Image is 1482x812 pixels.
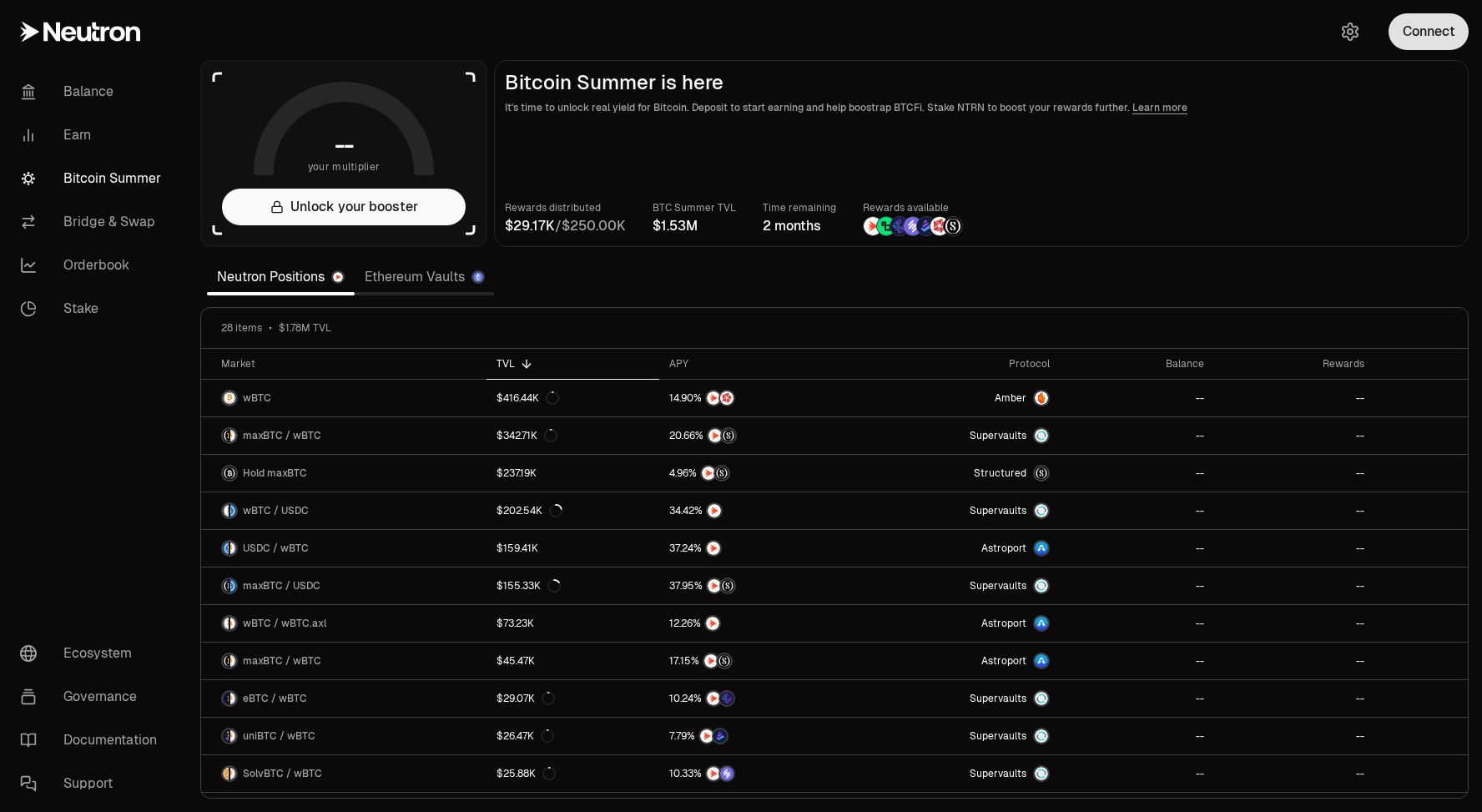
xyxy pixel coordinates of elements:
[1035,767,1048,780] img: Supervaults
[859,455,1060,492] a: StructuredmaxBTC
[201,492,486,529] a: wBTC LogoUSDC LogowBTC / USDC
[473,272,483,282] img: Ethereum Logo
[230,504,236,517] img: USDC Logo
[7,719,180,762] a: Documentation
[970,504,1026,517] span: Supervaults
[700,729,713,743] img: NTRN
[1060,755,1213,792] a: --
[995,391,1026,405] span: Amber
[1214,417,1374,454] a: --
[1035,504,1048,517] img: Supervaults
[1060,380,1213,416] a: --
[223,504,229,517] img: wBTC Logo
[497,504,562,517] div: $202.54K
[7,762,180,805] a: Support
[497,391,559,405] div: $416.44K
[1060,417,1213,454] a: --
[201,605,486,642] a: wBTC LogowBTC.axl LogowBTC / wBTC.axl
[859,680,1060,717] a: SupervaultsSupervaults
[1132,101,1187,114] a: Learn more
[659,380,859,416] a: NTRNMars Fragments
[1035,467,1048,480] img: maxBTC
[7,287,180,330] a: Stake
[223,391,236,405] img: wBTC Logo
[243,504,309,517] span: wBTC / USDC
[1035,729,1048,743] img: Supervaults
[859,567,1060,604] a: SupervaultsSupervaults
[859,718,1060,754] a: SupervaultsSupervaults
[243,429,321,442] span: maxBTC / wBTC
[230,542,236,555] img: wBTC Logo
[486,455,658,492] a: $237.19K
[669,427,849,444] button: NTRNStructured Points
[505,199,626,216] p: Rewards distributed
[7,632,180,675] a: Ecosystem
[702,467,715,480] img: NTRN
[1035,692,1048,705] img: Supervaults
[859,530,1060,567] a: Astroport
[223,767,229,780] img: SolvBTC Logo
[1214,380,1374,416] a: --
[230,654,236,668] img: wBTC Logo
[870,357,1050,371] div: Protocol
[1060,455,1213,492] a: --
[659,567,859,604] a: NTRNStructured Points
[223,617,229,630] img: wBTC Logo
[1214,530,1374,567] a: --
[877,217,895,235] img: Lombard Lux
[333,272,343,282] img: Neutron Logo
[1060,643,1213,679] a: --
[243,467,307,480] span: Hold maxBTC
[486,718,658,754] a: $26.47K
[1070,357,1203,371] div: Balance
[497,617,534,630] div: $73.23K
[720,767,733,780] img: Solv Points
[707,692,720,705] img: NTRN
[497,429,557,442] div: $342.71K
[486,755,658,792] a: $25.88K
[486,530,658,567] a: $159.41K
[201,455,486,492] a: maxBTC LogoHold maxBTC
[944,217,962,235] img: Structured Points
[201,680,486,717] a: eBTC LogowBTC LogoeBTC / wBTC
[859,605,1060,642] a: Astroport
[505,99,1458,116] p: It's time to unlock real yield for Bitcoin. Deposit to start earning and help boostrap BTCFi. Sta...
[708,579,721,593] img: NTRN
[279,321,331,335] span: $1.78M TVL
[669,390,849,406] button: NTRNMars Fragments
[230,617,236,630] img: wBTC.axl Logo
[230,429,236,442] img: wBTC Logo
[7,70,180,113] a: Balance
[355,260,495,294] a: Ethereum Vaults
[981,654,1026,668] span: Astroport
[970,692,1026,705] span: Supervaults
[669,540,849,557] button: NTRN
[970,767,1026,780] span: Supervaults
[7,113,180,157] a: Earn
[222,189,466,225] button: Unlock your booster
[486,680,658,717] a: $29.07K
[243,542,309,555] span: USDC / wBTC
[223,542,229,555] img: USDC Logo
[230,767,236,780] img: wBTC Logo
[308,159,381,175] span: your multiplier
[720,692,733,705] img: EtherFi Points
[859,492,1060,529] a: SupervaultsSupervaults
[7,157,180,200] a: Bitcoin Summer
[223,692,229,705] img: eBTC Logo
[201,755,486,792] a: SolvBTC LogowBTC LogoSolvBTC / wBTC
[1214,455,1374,492] a: --
[859,755,1060,792] a: SupervaultsSupervaults
[223,654,229,668] img: maxBTC Logo
[1060,605,1213,642] a: --
[720,391,733,405] img: Mars Fragments
[486,643,658,679] a: $45.47K
[1060,718,1213,754] a: --
[970,729,1026,743] span: Supervaults
[659,530,859,567] a: NTRN
[669,465,849,482] button: NTRNStructured Points
[201,417,486,454] a: maxBTC LogowBTC LogomaxBTC / wBTC
[721,579,734,593] img: Structured Points
[223,579,229,593] img: maxBTC Logo
[1060,680,1213,717] a: --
